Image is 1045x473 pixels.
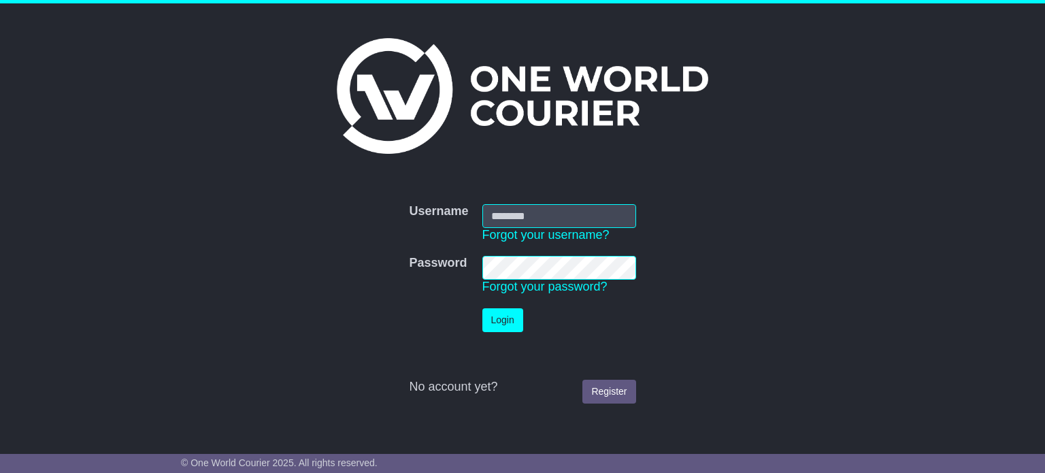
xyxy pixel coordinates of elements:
[482,308,523,332] button: Login
[482,280,608,293] a: Forgot your password?
[482,228,610,242] a: Forgot your username?
[582,380,635,404] a: Register
[409,204,468,219] label: Username
[181,457,378,468] span: © One World Courier 2025. All rights reserved.
[337,38,708,154] img: One World
[409,380,635,395] div: No account yet?
[409,256,467,271] label: Password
